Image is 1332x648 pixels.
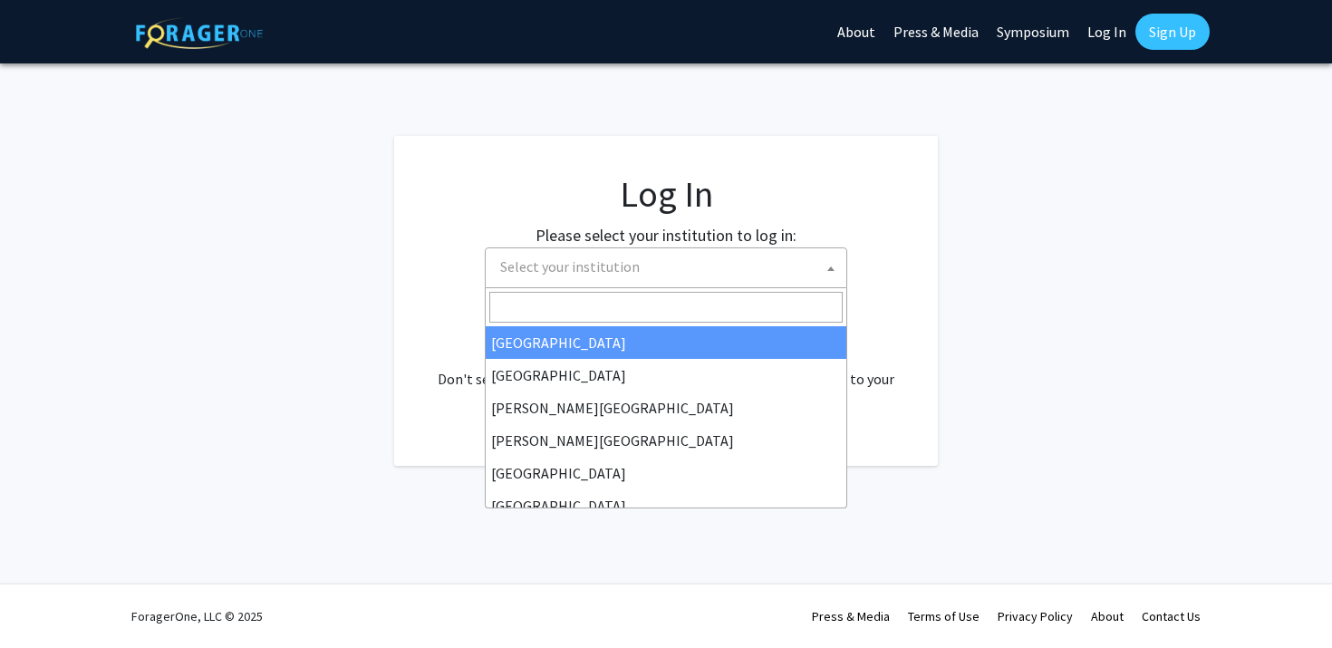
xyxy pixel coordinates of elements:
span: Select your institution [493,248,846,285]
h1: Log In [430,172,902,216]
a: Sign Up [1135,14,1210,50]
span: Select your institution [485,247,847,288]
a: Press & Media [812,608,890,624]
input: Search [489,292,843,323]
span: Select your institution [500,257,640,276]
a: Privacy Policy [998,608,1073,624]
div: ForagerOne, LLC © 2025 [131,585,263,648]
li: [PERSON_NAME][GEOGRAPHIC_DATA] [486,392,846,424]
iframe: Chat [14,566,77,634]
div: No account? . Don't see your institution? about bringing ForagerOne to your institution. [430,324,902,411]
li: [GEOGRAPHIC_DATA] [486,489,846,522]
li: [PERSON_NAME][GEOGRAPHIC_DATA] [486,424,846,457]
a: Terms of Use [908,608,980,624]
li: [GEOGRAPHIC_DATA] [486,359,846,392]
li: [GEOGRAPHIC_DATA] [486,457,846,489]
img: ForagerOne Logo [136,17,263,49]
label: Please select your institution to log in: [536,223,796,247]
a: Contact Us [1142,608,1201,624]
a: About [1091,608,1124,624]
li: [GEOGRAPHIC_DATA] [486,326,846,359]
